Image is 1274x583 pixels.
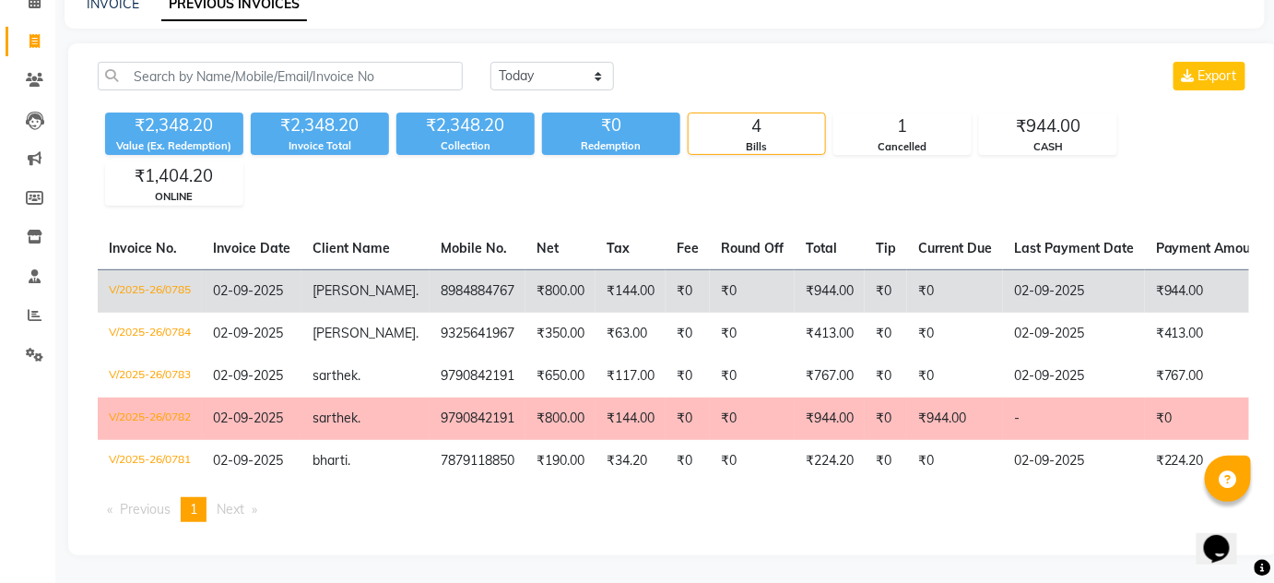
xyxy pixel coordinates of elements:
[907,398,1003,440] td: ₹944.00
[596,440,666,482] td: ₹34.20
[313,240,390,256] span: Client Name
[217,501,244,518] span: Next
[980,113,1116,139] div: ₹944.00
[795,398,865,440] td: ₹944.00
[689,139,825,155] div: Bills
[1014,240,1134,256] span: Last Payment Date
[106,163,242,189] div: ₹1,404.20
[1003,398,1145,440] td: -
[918,240,992,256] span: Current Due
[313,367,358,384] span: sarthek
[213,452,283,469] span: 02-09-2025
[677,240,699,256] span: Fee
[525,355,596,398] td: ₹650.00
[525,313,596,355] td: ₹350.00
[441,240,507,256] span: Mobile No.
[865,313,907,355] td: ₹0
[313,452,348,469] span: bharti
[795,269,865,313] td: ₹944.00
[251,113,389,138] div: ₹2,348.20
[710,269,795,313] td: ₹0
[907,269,1003,313] td: ₹0
[313,282,416,299] span: [PERSON_NAME]
[542,138,680,154] div: Redemption
[795,440,865,482] td: ₹224.20
[596,355,666,398] td: ₹117.00
[525,440,596,482] td: ₹190.00
[596,269,666,313] td: ₹144.00
[834,113,971,139] div: 1
[1003,440,1145,482] td: 02-09-2025
[1174,62,1245,90] button: Export
[806,240,837,256] span: Total
[710,398,795,440] td: ₹0
[542,113,680,138] div: ₹0
[396,138,535,154] div: Collection
[1197,509,1256,565] iframe: chat widget
[1003,269,1145,313] td: 02-09-2025
[721,240,784,256] span: Round Off
[98,355,202,398] td: V/2025-26/0783
[416,282,419,299] span: .
[430,398,525,440] td: 9790842191
[313,325,416,341] span: [PERSON_NAME]
[666,440,710,482] td: ₹0
[430,269,525,313] td: 8984884767
[358,367,360,384] span: .
[537,240,559,256] span: Net
[689,113,825,139] div: 4
[834,139,971,155] div: Cancelled
[666,313,710,355] td: ₹0
[213,282,283,299] span: 02-09-2025
[396,113,535,138] div: ₹2,348.20
[1198,67,1237,84] span: Export
[710,313,795,355] td: ₹0
[865,355,907,398] td: ₹0
[120,501,171,518] span: Previous
[98,497,1249,522] nav: Pagination
[105,138,243,154] div: Value (Ex. Redemption)
[98,62,463,90] input: Search by Name/Mobile/Email/Invoice No
[907,313,1003,355] td: ₹0
[430,440,525,482] td: 7879118850
[907,440,1003,482] td: ₹0
[416,325,419,341] span: .
[865,440,907,482] td: ₹0
[710,355,795,398] td: ₹0
[596,313,666,355] td: ₹63.00
[430,355,525,398] td: 9790842191
[105,113,243,138] div: ₹2,348.20
[666,355,710,398] td: ₹0
[865,269,907,313] td: ₹0
[251,138,389,154] div: Invoice Total
[190,501,197,518] span: 1
[607,240,630,256] span: Tax
[98,398,202,440] td: V/2025-26/0782
[795,313,865,355] td: ₹413.00
[596,398,666,440] td: ₹144.00
[795,355,865,398] td: ₹767.00
[525,398,596,440] td: ₹800.00
[358,410,360,426] span: .
[213,367,283,384] span: 02-09-2025
[348,452,350,469] span: .
[876,240,896,256] span: Tip
[525,269,596,313] td: ₹800.00
[980,139,1116,155] div: CASH
[710,440,795,482] td: ₹0
[430,313,525,355] td: 9325641967
[106,189,242,205] div: ONLINE
[98,313,202,355] td: V/2025-26/0784
[666,398,710,440] td: ₹0
[313,410,358,426] span: sarthek
[109,240,177,256] span: Invoice No.
[213,240,290,256] span: Invoice Date
[213,325,283,341] span: 02-09-2025
[1003,355,1145,398] td: 02-09-2025
[98,440,202,482] td: V/2025-26/0781
[666,269,710,313] td: ₹0
[907,355,1003,398] td: ₹0
[98,269,202,313] td: V/2025-26/0785
[213,410,283,426] span: 02-09-2025
[865,398,907,440] td: ₹0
